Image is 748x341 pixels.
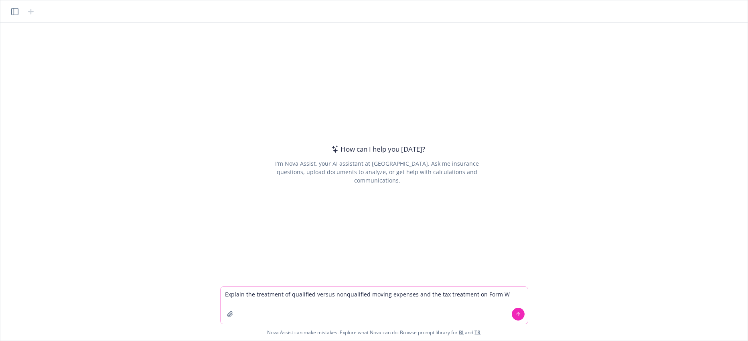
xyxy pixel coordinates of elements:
a: TR [475,329,481,336]
div: I'm Nova Assist, your AI assistant at [GEOGRAPHIC_DATA]. Ask me insurance questions, upload docum... [264,159,490,185]
a: BI [459,329,464,336]
div: How can I help you [DATE]? [329,144,425,154]
textarea: Explain the treatment of qualified versus nonqualified moving expenses and the tax treatment on F... [221,287,528,324]
span: Nova Assist can make mistakes. Explore what Nova can do: Browse prompt library for and [268,324,481,341]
